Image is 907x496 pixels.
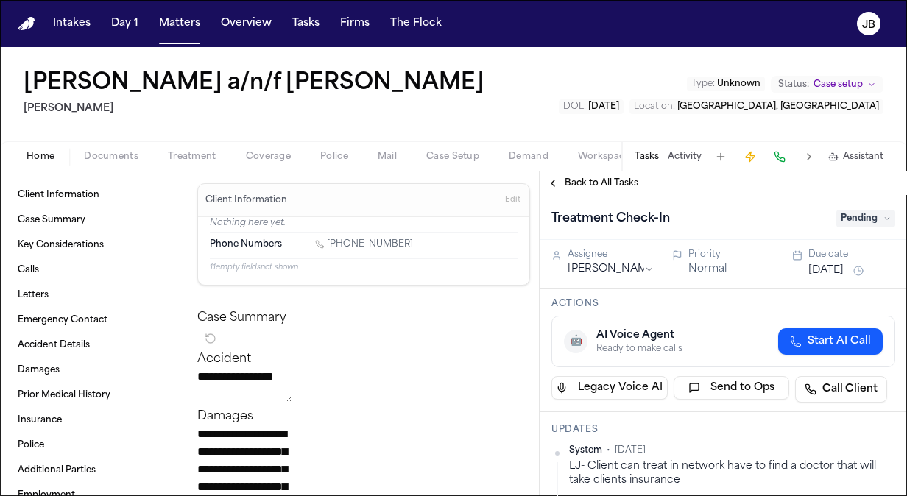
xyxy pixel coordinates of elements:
button: Matters [153,10,206,37]
a: Insurance [12,408,176,432]
span: Home [27,151,54,163]
button: Tasks [286,10,325,37]
h3: Updates [551,424,895,436]
button: Assistant [828,151,883,163]
button: Edit [501,188,525,212]
span: Start AI Call [808,334,871,349]
a: Call Client [795,376,887,403]
button: Snooze task [850,262,867,280]
span: Documents [84,151,138,163]
button: Legacy Voice AI [551,376,668,400]
button: Edit DOL: 2024-10-09 [559,99,624,114]
p: Nothing here yet. [210,217,518,232]
span: Location : [634,102,675,111]
button: Firms [334,10,375,37]
h1: [PERSON_NAME] a/n/f [PERSON_NAME] [24,71,484,97]
a: Prior Medical History [12,383,176,407]
a: Additional Parties [12,458,176,482]
span: Back to All Tasks [565,177,638,189]
div: LJ- Client can treat in network have to find a doctor that will take clients insurance [569,459,895,488]
span: Case setup [814,79,863,91]
span: Demand [509,151,548,163]
a: Home [18,17,35,31]
p: Accident [197,350,530,368]
button: Add Task [710,146,731,167]
span: Edit [505,195,520,205]
span: System [569,444,602,456]
span: Police [320,151,348,163]
span: Phone Numbers [210,238,282,250]
a: Case Summary [12,208,176,232]
button: Intakes [47,10,96,37]
button: Back to All Tasks [540,177,646,189]
button: Edit Location: Conroe, TX [629,99,883,114]
button: The Flock [384,10,448,37]
a: Client Information [12,183,176,207]
a: Emergency Contact [12,308,176,332]
h3: Actions [551,298,895,310]
span: 🤖 [570,334,582,349]
button: Day 1 [105,10,144,37]
div: Assignee [568,249,654,261]
button: Change status from Case setup [771,76,883,93]
a: Key Considerations [12,233,176,257]
button: Normal [688,262,727,277]
button: Create Immediate Task [740,146,760,167]
span: DOL : [563,102,586,111]
a: Accident Details [12,333,176,357]
span: Case Setup [426,151,479,163]
button: [DATE] [808,263,844,278]
a: Police [12,433,176,457]
a: Calls [12,258,176,282]
button: Start AI Call [778,328,883,355]
button: Activity [668,151,702,163]
img: Finch Logo [18,17,35,31]
span: Treatment [168,151,216,163]
p: 11 empty fields not shown. [210,262,518,273]
h1: Treatment Check-In [546,207,676,230]
span: Pending [836,210,895,227]
span: Status: [778,79,809,91]
span: Mail [378,151,397,163]
a: Letters [12,283,176,307]
span: [GEOGRAPHIC_DATA], [GEOGRAPHIC_DATA] [677,102,879,111]
p: Damages [197,408,530,425]
h3: Client Information [202,194,290,206]
span: Coverage [246,151,291,163]
span: Type : [691,79,715,88]
div: AI Voice Agent [596,328,682,343]
div: Priority [688,249,775,261]
div: Due date [808,249,895,261]
span: [DATE] [615,444,646,456]
span: Workspaces [578,151,635,163]
button: Edit matter name [24,71,484,97]
span: • [607,444,610,456]
div: Ready to make calls [596,343,682,355]
button: Overview [215,10,278,37]
button: Make a Call [769,146,790,167]
h2: [PERSON_NAME] [24,100,490,118]
button: Send to Ops [674,376,790,400]
button: Tasks [635,151,659,163]
span: Assistant [843,151,883,163]
a: Damages [12,358,176,382]
span: Unknown [717,79,760,88]
a: Call 1 (773) 610-0624 [315,238,413,250]
h2: Case Summary [197,309,530,327]
span: [DATE] [588,102,619,111]
button: Edit Type: Unknown [687,77,765,91]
